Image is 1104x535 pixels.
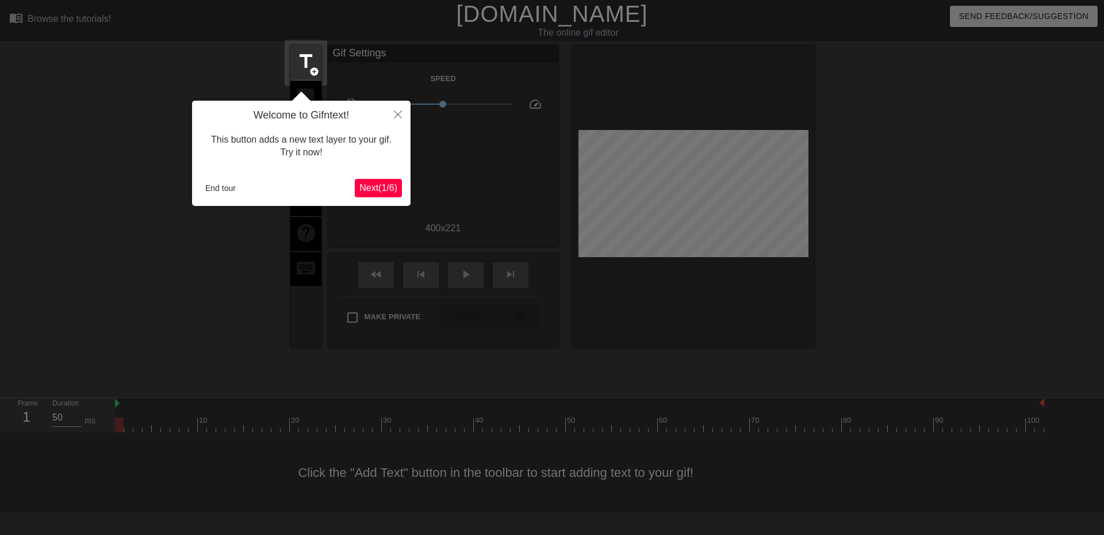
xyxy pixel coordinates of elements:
button: Next [355,179,402,197]
h4: Welcome to Gifntext! [201,109,402,122]
div: This button adds a new text layer to your gif. Try it now! [201,122,402,171]
button: End tour [201,179,240,197]
button: Close [385,101,411,127]
span: Next ( 1 / 6 ) [359,183,397,193]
